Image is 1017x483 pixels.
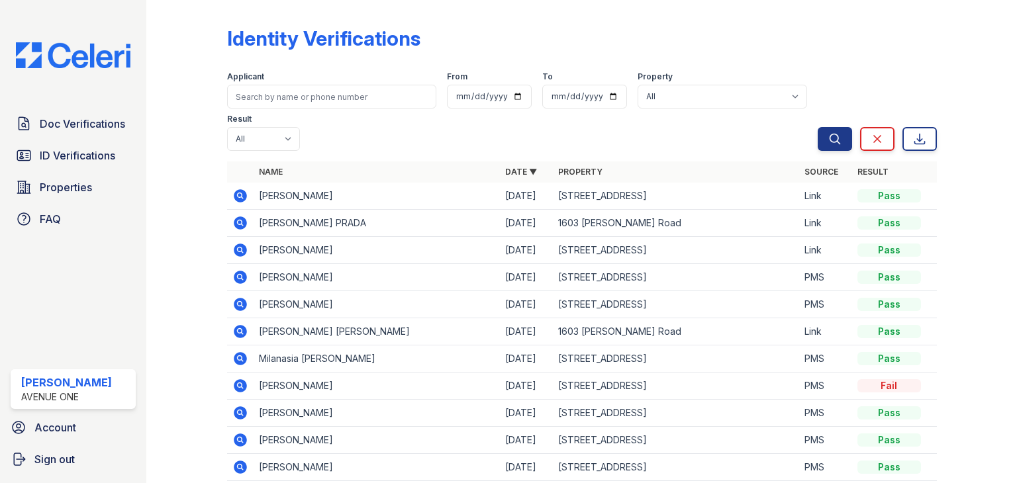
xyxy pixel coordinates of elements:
td: [PERSON_NAME] [254,454,500,481]
td: [DATE] [500,345,553,373]
a: Properties [11,174,136,200]
td: Link [799,237,852,264]
span: FAQ [40,211,61,227]
label: Applicant [227,71,264,82]
td: Milanasia [PERSON_NAME] [254,345,500,373]
img: CE_Logo_Blue-a8612792a0a2168367f1c8372b55b34899dd931a85d93a1a3d3e32e68fde9ad4.png [5,42,141,68]
td: [STREET_ADDRESS] [553,345,799,373]
td: [PERSON_NAME] [254,237,500,264]
td: [STREET_ADDRESS] [553,264,799,291]
label: To [542,71,553,82]
td: [DATE] [500,183,553,210]
span: ID Verifications [40,148,115,163]
a: ID Verifications [11,142,136,169]
label: Property [638,71,673,82]
td: Link [799,318,852,345]
td: Link [799,210,852,237]
td: PMS [799,291,852,318]
td: Link [799,183,852,210]
td: [PERSON_NAME] [254,427,500,454]
td: [DATE] [500,291,553,318]
td: [STREET_ADDRESS] [553,427,799,454]
td: [STREET_ADDRESS] [553,291,799,318]
div: Pass [857,243,921,257]
td: [DATE] [500,454,553,481]
label: Result [227,114,252,124]
td: [STREET_ADDRESS] [553,183,799,210]
td: [PERSON_NAME] [254,400,500,427]
td: [STREET_ADDRESS] [553,373,799,400]
td: PMS [799,345,852,373]
div: Fail [857,379,921,392]
span: Account [34,419,76,435]
a: Result [857,167,889,177]
td: [DATE] [500,237,553,264]
td: [DATE] [500,210,553,237]
label: From [447,71,467,82]
td: [DATE] [500,427,553,454]
a: Doc Verifications [11,110,136,137]
td: [STREET_ADDRESS] [553,400,799,427]
td: [DATE] [500,373,553,400]
div: Pass [857,433,921,447]
div: Identity Verifications [227,26,420,50]
td: [STREET_ADDRESS] [553,454,799,481]
a: Sign out [5,446,141,472]
td: PMS [799,427,852,454]
a: Date ▼ [505,167,537,177]
a: Account [5,414,141,441]
td: [PERSON_NAME] [254,183,500,210]
td: PMS [799,264,852,291]
div: Pass [857,216,921,230]
td: [STREET_ADDRESS] [553,237,799,264]
div: Pass [857,352,921,365]
div: Pass [857,189,921,202]
div: Pass [857,271,921,284]
div: Pass [857,325,921,338]
td: 1603 [PERSON_NAME] Road [553,318,799,345]
td: [DATE] [500,264,553,291]
div: Avenue One [21,390,112,404]
td: 1603 [PERSON_NAME] Road [553,210,799,237]
td: [PERSON_NAME] [254,264,500,291]
a: Source [804,167,838,177]
span: Doc Verifications [40,116,125,132]
span: Sign out [34,451,75,467]
td: [DATE] [500,318,553,345]
a: FAQ [11,206,136,232]
div: Pass [857,298,921,311]
span: Properties [40,179,92,195]
td: PMS [799,373,852,400]
div: Pass [857,406,921,419]
td: [DATE] [500,400,553,427]
td: PMS [799,400,852,427]
td: [PERSON_NAME] [254,291,500,318]
a: Property [558,167,603,177]
td: PMS [799,454,852,481]
td: [PERSON_NAME] PRADA [254,210,500,237]
div: [PERSON_NAME] [21,374,112,390]
td: [PERSON_NAME] [254,373,500,400]
input: Search by name or phone number [227,85,436,109]
td: [PERSON_NAME] [PERSON_NAME] [254,318,500,345]
div: Pass [857,461,921,474]
a: Name [259,167,283,177]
